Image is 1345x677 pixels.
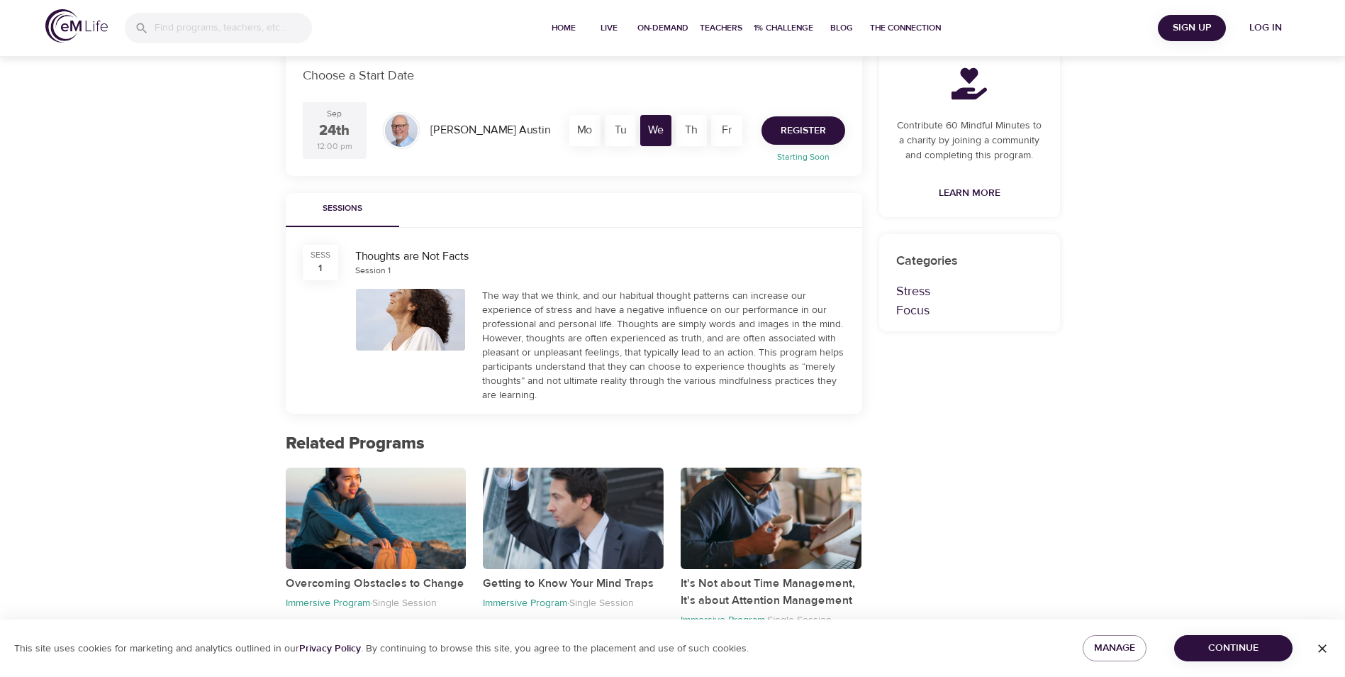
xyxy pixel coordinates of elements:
button: Log in [1232,15,1300,41]
span: Home [547,21,581,35]
span: Learn More [939,185,1000,202]
p: Getting to Know Your Mind Traps [483,575,664,592]
div: Sep [327,108,342,120]
div: [PERSON_NAME] Austin [425,116,556,144]
div: Tu [605,115,636,146]
p: Single Session [372,597,437,610]
p: Categories [896,251,1043,270]
p: Stress [896,282,1043,301]
div: 12:00 pm [317,141,352,153]
p: Contribute 60 Mindful Minutes to a charity by joining a community and completing this program. [896,119,1043,163]
p: It's Not about Time Management, It's about Attention Management [681,575,861,609]
p: Starting Soon [753,150,854,163]
span: Continue [1185,639,1281,657]
p: Overcoming Obstacles to Change [286,575,467,592]
button: Manage [1083,635,1146,661]
a: Privacy Policy [299,642,361,655]
p: Immersive Program · [483,597,569,610]
span: Teachers [700,21,742,35]
a: Learn More [933,180,1006,207]
div: The way that we think, and our habitual thought patterns can increase our experience of stress an... [482,289,845,402]
span: Sign Up [1163,19,1220,37]
div: SESS [311,249,330,261]
button: Continue [1174,635,1293,661]
p: Choose a Start Date [303,66,845,85]
span: Sessions [294,202,391,216]
p: Immersive Program · [681,614,767,627]
span: On-Demand [637,21,688,35]
span: 1% Challenge [754,21,813,35]
div: 24th [319,121,350,141]
div: Mo [569,115,601,146]
span: Register [781,122,826,140]
input: Find programs, teachers, etc... [155,13,312,43]
span: The Connection [870,21,941,35]
div: 1 [318,261,322,275]
p: Focus [896,301,1043,320]
div: Thoughts are Not Facts [355,248,845,265]
p: Single Session [569,597,634,610]
p: Single Session [767,614,832,627]
p: Immersive Program · [286,597,372,610]
span: Blog [825,21,859,35]
span: Live [592,21,626,35]
div: We [640,115,671,146]
div: Th [676,115,707,146]
div: Session 1 [355,265,391,277]
button: Sign Up [1158,15,1226,41]
span: Manage [1094,639,1135,657]
span: Log in [1237,19,1294,37]
p: Related Programs [286,431,862,456]
div: Fr [711,115,742,146]
button: Register [761,116,845,145]
img: logo [45,9,108,43]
